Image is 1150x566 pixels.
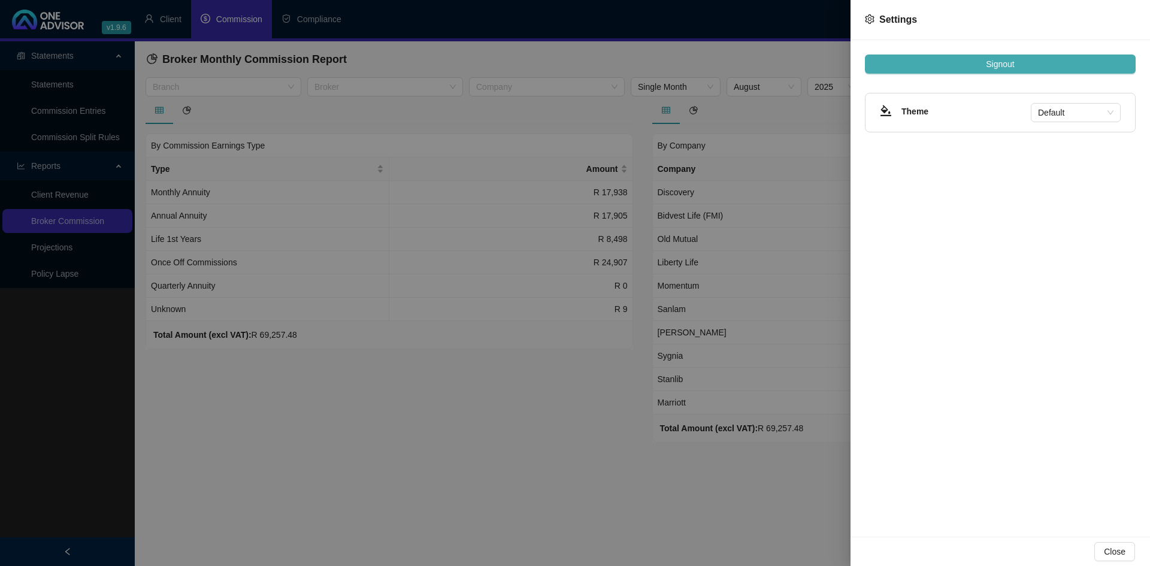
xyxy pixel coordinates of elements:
[986,57,1014,71] span: Signout
[865,14,874,24] span: setting
[901,105,1031,118] h4: Theme
[879,14,917,25] span: Settings
[1038,104,1113,122] span: Default
[1094,542,1135,561] button: Close
[1104,545,1125,558] span: Close
[865,55,1136,74] button: Signout
[880,105,892,117] span: bg-colors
